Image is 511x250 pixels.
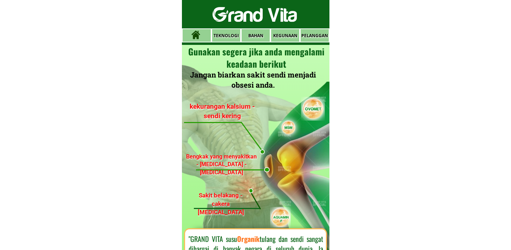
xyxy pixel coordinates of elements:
[191,191,251,216] h3: Sakit belakang - cakera [MEDICAL_DATA]
[242,29,270,42] p: BAHAN
[182,70,324,90] h3: Jangan biarkan sakit sendi menjadi obsesi anda.
[241,234,260,244] span: rganik
[301,29,329,42] p: PELANGGAN
[212,29,240,42] p: TEKNOLOGI
[186,45,327,70] div: Gunakan segera jika anda mengalami keadaan berikut
[271,29,299,42] p: KEGUNAAN
[184,102,260,121] h3: kekurangan kalsium - sendi kering
[237,234,241,244] span: O
[186,153,257,176] h3: Bengkak yang menyakitkan - [MEDICAL_DATA] - [MEDICAL_DATA]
